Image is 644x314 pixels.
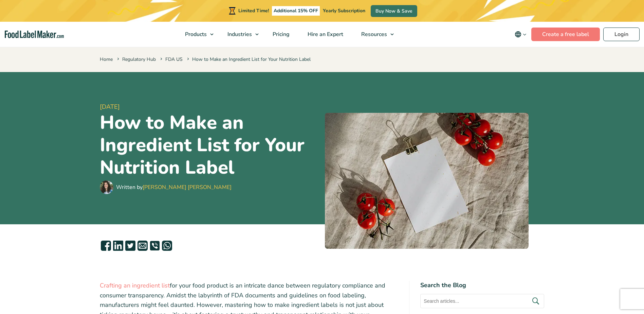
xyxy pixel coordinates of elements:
span: Additional 15% OFF [272,6,320,16]
span: Industries [225,31,253,38]
span: Yearly Subscription [323,7,365,14]
a: Resources [352,22,397,47]
span: Resources [359,31,388,38]
a: Products [176,22,217,47]
input: Search articles... [420,294,544,308]
a: Pricing [264,22,297,47]
h1: How to Make an Ingredient List for Your Nutrition Label [100,111,319,179]
div: Written by [116,183,232,191]
a: [PERSON_NAME] [PERSON_NAME] [143,184,232,191]
a: Regulatory Hub [122,56,156,63]
span: Hire an Expert [306,31,344,38]
a: Buy Now & Save [371,5,417,17]
span: How to Make an Ingredient List for Your Nutrition Label [186,56,311,63]
a: Create a free label [531,28,600,41]
a: Hire an Expert [299,22,351,47]
a: Home [100,56,113,63]
img: Maria Abi Hanna - Food Label Maker [100,180,113,194]
span: Pricing [271,31,290,38]
a: Login [603,28,640,41]
span: [DATE] [100,102,319,111]
a: Industries [219,22,262,47]
a: Crafting an ingredient list [100,281,170,290]
span: Products [183,31,207,38]
span: Limited Time! [238,7,269,14]
h4: Search the Blog [420,281,544,290]
a: FDA US [165,56,183,63]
